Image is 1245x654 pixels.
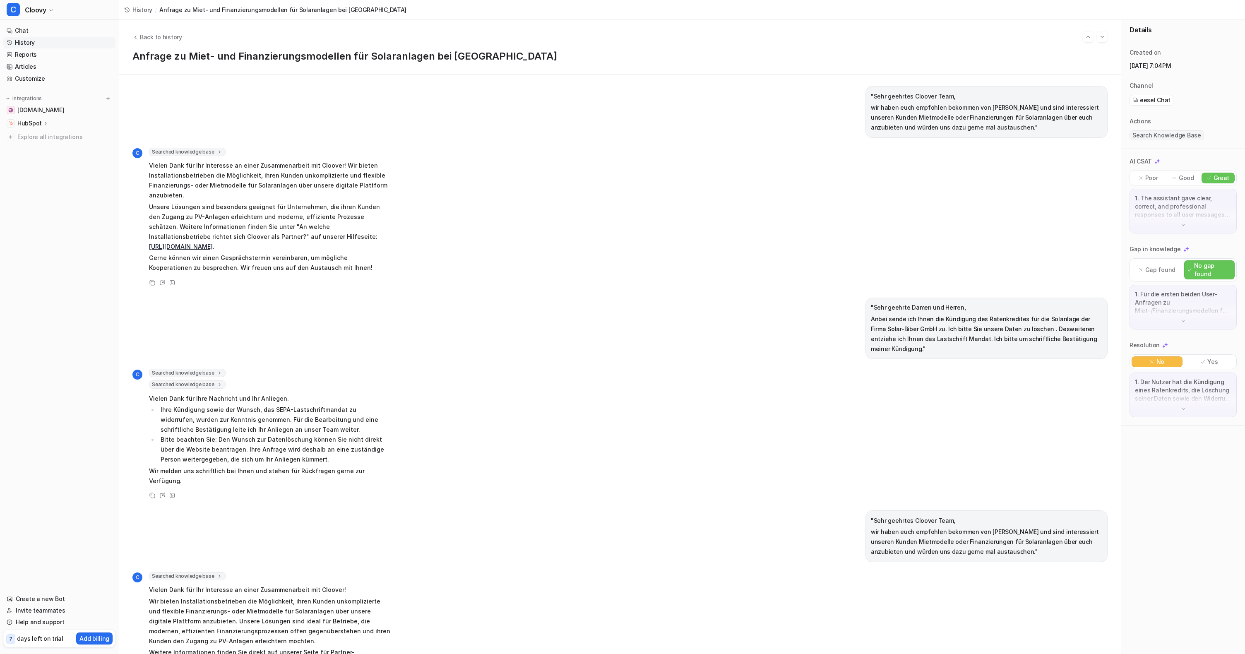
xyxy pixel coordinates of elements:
a: [URL][DOMAIN_NAME] [149,243,213,250]
button: Start recording [53,271,59,278]
a: Help and support [3,616,115,628]
p: Great [1214,174,1230,182]
img: Profile image for Patrick [47,5,60,18]
img: down-arrow [1180,222,1186,228]
p: "Sehr geehrte Damen und Herren, [871,303,1102,313]
p: 1. Der Nutzer hat die Kündigung eines Ratenkredits, die Löschung seiner Daten sowie den Widerruf ... [1135,378,1231,403]
p: "Sehr geehrtes Cloover Team, [871,91,1102,101]
p: No gap found [1194,262,1231,278]
p: Gerne können wir einen Gesprächstermin vereinbaren, um mögliche Kooperationen zu besprechen. Wir ... [149,253,391,273]
p: Vielen Dank für Ihr Interesse an einer Zusammenarbeit mit Cloover! [149,585,391,595]
div: Close [145,3,160,18]
textarea: Message… [7,254,159,268]
p: Integrations [12,95,42,102]
span: Back to history [140,33,182,41]
span: eesel Chat [1140,96,1170,104]
img: down-arrow [1180,406,1186,412]
button: Integrations [3,94,44,103]
img: Profile image for eesel [24,5,37,18]
p: Vielen Dank für Ihr Interesse an einer Zusammenarbeit mit Cloover! Wir bieten Installationsbetrie... [149,161,391,200]
a: eesel Chat [1132,96,1170,104]
button: Emoji picker [26,271,33,278]
a: Customize [3,73,115,84]
p: AI CSAT [1130,157,1152,166]
a: Chat [3,25,115,36]
a: History [3,37,115,48]
p: Unsere Lösungen sind besonders geeignet für Unternehmen, die ihren Kunden den Zugang zu PV-Anlage... [149,202,391,252]
span: Cloovy [25,4,46,16]
p: HubSpot [17,119,42,127]
p: 7 [9,635,12,643]
span: Searched knowledge base [149,369,226,377]
li: Ihre Kündigung sowie der Wunsch, das SEPA-Lastschriftmandat zu widerrufen, wurden zur Kenntnis ge... [158,405,391,435]
p: 1. Für die ersten beiden User-Anfragen zu Miet-/Finanzierungsmodellen für Solaranlagen als Instal... [1135,290,1231,315]
button: Home [130,3,145,19]
button: Back to history [132,33,182,41]
p: Channel [1130,82,1153,90]
span: Explore all integrations [17,130,112,144]
p: Gap in knowledge [1130,245,1181,253]
span: C [132,370,142,380]
button: Go to previous session [1083,31,1094,42]
span: / [155,5,157,14]
a: History [124,5,152,14]
img: explore all integrations [7,133,15,141]
img: menu_add.svg [105,96,111,101]
a: Create a new Bot [3,593,115,605]
button: Send a message… [142,268,155,281]
p: wir haben euch empfohlen bekommen von [PERSON_NAME] und sind interessiert unseren Kunden Mietmode... [871,527,1102,557]
a: Invite teammates [3,605,115,616]
p: wir haben euch empfohlen bekommen von [PERSON_NAME] und sind interessiert unseren Kunden Mietmode... [871,103,1102,132]
img: down-arrow [1180,318,1186,324]
p: Gap found [1145,266,1175,274]
a: Reports [3,49,115,60]
p: Wir melden uns schriftlich bei Ihnen und stehen für Rückfragen gerne zur Verfügung. [149,466,391,486]
h1: Anfrage zu Miet- und Finanzierungsmodellen für Solaranlagen bei [GEOGRAPHIC_DATA] [132,50,1108,63]
p: days left on trial [17,634,63,643]
a: Explore all integrations [3,131,115,143]
p: Created on [1130,48,1161,57]
span: Searched knowledge base [149,380,226,389]
span: [DOMAIN_NAME] [17,106,64,114]
p: Wir bieten Installationsbetrieben die Möglichkeit, ihren Kunden unkomplizierte und flexible Finan... [149,596,391,646]
span: C [132,572,142,582]
p: Actions [1130,117,1151,125]
button: Upload attachment [13,271,19,278]
img: help.cloover.co [8,108,13,113]
p: 1. The assistant gave clear, correct, and professional responses to all user messages, addressing... [1135,194,1231,219]
img: expand menu [5,96,11,101]
button: Go to next session [1097,31,1108,42]
button: go back [5,3,21,19]
button: Add billing [76,632,113,644]
span: History [132,5,152,14]
p: [DATE] 7:04PM [1130,62,1237,70]
p: Poor [1145,174,1158,182]
img: Next session [1099,33,1105,41]
p: No [1156,358,1164,366]
button: Gif picker [39,271,46,278]
div: Details [1121,20,1245,40]
img: Previous session [1085,33,1091,41]
p: Resolution [1130,341,1160,349]
p: Vielen Dank für Ihre Nachricht und Ihr Anliegen. [149,394,391,404]
span: C [132,148,142,158]
span: Searched knowledge base [149,148,226,156]
a: Articles [3,61,115,72]
img: Profile image for Katelin [35,5,48,18]
p: Good [1179,174,1194,182]
p: "Sehr geehrtes Cloover Team, [871,516,1102,526]
li: Bitte beachten Sie: Den Wunsch zur Datenlöschung können Sie nicht direkt über die Website beantra... [158,435,391,464]
p: Add billing [79,634,109,643]
p: Anbei sende ich Ihnen die Kündigung des Ratenkredites für die Solanlage der Firma Solar-Biber Gmb... [871,314,1102,354]
p: Yes [1207,358,1218,366]
span: Anfrage zu Miet- und Finanzierungsmodellen für Solaranlagen bei [GEOGRAPHIC_DATA] [159,5,406,14]
img: HubSpot [8,121,13,126]
a: help.cloover.co[DOMAIN_NAME] [3,104,115,116]
span: Search Knowledge Base [1130,130,1204,140]
span: Searched knowledge base [149,572,226,580]
h1: eesel [63,8,81,14]
span: C [7,3,20,16]
img: eeselChat [1132,97,1138,103]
